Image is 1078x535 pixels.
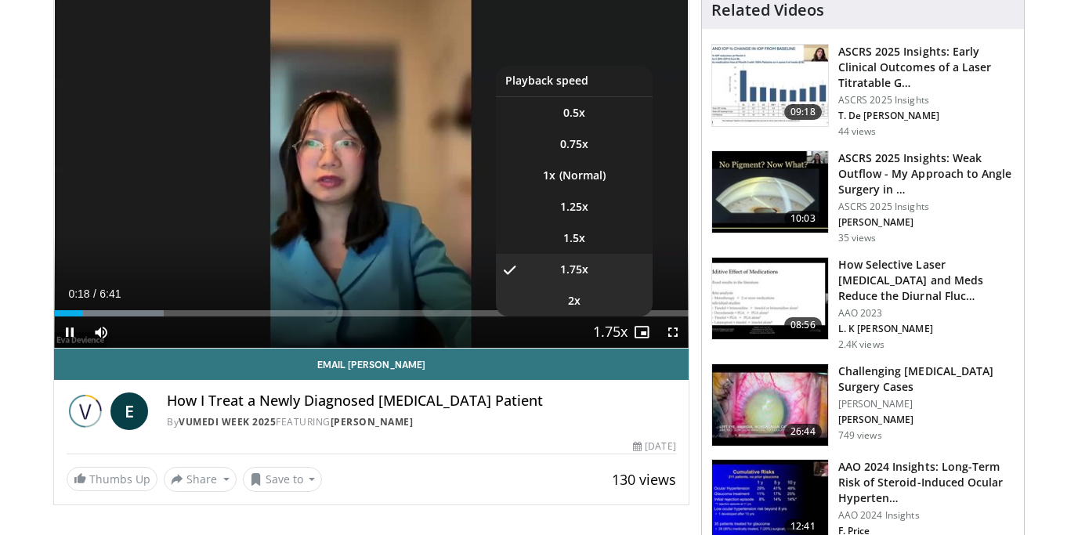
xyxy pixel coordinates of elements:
[563,230,585,246] span: 1.5x
[331,415,414,428] a: [PERSON_NAME]
[838,398,1015,410] p: [PERSON_NAME]
[838,94,1015,107] p: ASCRS 2025 Insights
[838,216,1015,229] p: [PERSON_NAME]
[838,414,1015,426] p: [PERSON_NAME]
[838,509,1015,522] p: AAO 2024 Insights
[68,287,89,300] span: 0:18
[838,459,1015,506] h3: AAO 2024 Insights: Long-Term Risk of Steroid-Induced Ocular Hyperten…
[712,45,828,126] img: b8bf30ca-3013-450f-92b0-de11c61660f8.150x105_q85_crop-smart_upscale.jpg
[838,201,1015,213] p: ASCRS 2025 Insights
[595,316,626,348] button: Playback Rate
[838,363,1015,395] h3: Challenging [MEDICAL_DATA] Surgery Cases
[712,258,828,339] img: 420b1191-3861-4d27-8af4-0e92e58098e4.150x105_q85_crop-smart_upscale.jpg
[164,467,237,492] button: Share
[784,519,822,534] span: 12:41
[85,316,117,348] button: Mute
[784,211,822,226] span: 10:03
[54,310,689,316] div: Progress Bar
[838,110,1015,122] p: T. De [PERSON_NAME]
[711,363,1015,446] a: 26:44 Challenging [MEDICAL_DATA] Surgery Cases [PERSON_NAME] [PERSON_NAME] 749 views
[626,316,657,348] button: Enable picture-in-picture mode
[657,316,689,348] button: Fullscreen
[838,232,877,244] p: 35 views
[784,104,822,120] span: 09:18
[711,44,1015,138] a: 09:18 ASCRS 2025 Insights: Early Clinical Outcomes of a Laser Titratable G… ASCRS 2025 Insights T...
[54,316,85,348] button: Pause
[633,439,675,454] div: [DATE]
[543,168,555,183] span: 1x
[838,307,1015,320] p: AAO 2023
[167,392,676,410] h4: How I Treat a Newly Diagnosed [MEDICAL_DATA] Patient
[712,364,828,446] img: 05a6f048-9eed-46a7-93e1-844e43fc910c.150x105_q85_crop-smart_upscale.jpg
[784,424,822,439] span: 26:44
[99,287,121,300] span: 6:41
[67,392,104,430] img: Vumedi Week 2025
[568,293,581,309] span: 2x
[838,323,1015,335] p: L. K [PERSON_NAME]
[560,136,588,152] span: 0.75x
[784,317,822,333] span: 08:56
[838,44,1015,91] h3: ASCRS 2025 Insights: Early Clinical Outcomes of a Laser Titratable G…
[711,257,1015,351] a: 08:56 How Selective Laser [MEDICAL_DATA] and Meds Reduce the Diurnal Fluc… AAO 2023 L. K [PERSON_...
[838,150,1015,197] h3: ASCRS 2025 Insights: Weak Outflow - My Approach to Angle Surgery in …
[612,470,676,489] span: 130 views
[110,392,148,430] a: E
[838,125,877,138] p: 44 views
[838,338,884,351] p: 2.4K views
[560,262,588,277] span: 1.75x
[838,429,882,442] p: 749 views
[179,415,276,428] a: Vumedi Week 2025
[712,151,828,233] img: c4ee65f2-163e-44d3-aede-e8fb280be1de.150x105_q85_crop-smart_upscale.jpg
[243,467,323,492] button: Save to
[54,349,689,380] a: Email [PERSON_NAME]
[711,1,824,20] h4: Related Videos
[167,415,676,429] div: By FEATURING
[67,467,157,491] a: Thumbs Up
[93,287,96,300] span: /
[838,257,1015,304] h3: How Selective Laser [MEDICAL_DATA] and Meds Reduce the Diurnal Fluc…
[560,199,588,215] span: 1.25x
[711,150,1015,244] a: 10:03 ASCRS 2025 Insights: Weak Outflow - My Approach to Angle Surgery in … ASCRS 2025 Insights [...
[563,105,585,121] span: 0.5x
